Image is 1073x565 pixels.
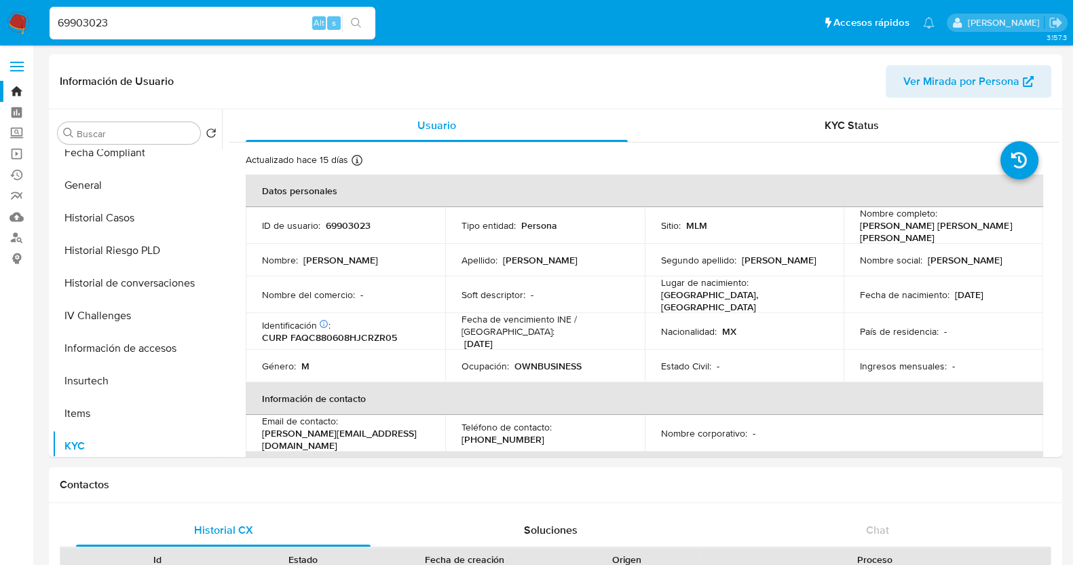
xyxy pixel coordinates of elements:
[60,478,1051,492] h1: Contactos
[262,289,355,301] p: Nombre del comercio :
[531,289,533,301] p: -
[77,128,195,140] input: Buscar
[462,289,525,301] p: Soft descriptor :
[52,430,222,462] button: KYC
[206,128,217,143] button: Volver al orden por defecto
[262,219,320,232] p: ID de usuario :
[262,427,423,452] p: [PERSON_NAME][EMAIL_ADDRESS][DOMAIN_NAME]
[246,153,348,166] p: Actualizado hace 15 días
[886,65,1051,98] button: Ver Mirada por Persona
[753,427,755,439] p: -
[661,427,747,439] p: Nombre corporativo :
[52,365,222,397] button: Insurtech
[332,16,336,29] span: s
[860,219,1021,244] p: [PERSON_NAME] [PERSON_NAME] [PERSON_NAME]
[1049,16,1063,30] a: Salir
[60,75,174,88] h1: Información de Usuario
[462,433,544,445] p: [PHONE_NUMBER]
[301,360,309,372] p: M
[955,289,983,301] p: [DATE]
[52,169,222,202] button: General
[661,276,749,289] p: Lugar de nacimiento :
[52,202,222,234] button: Historial Casos
[52,267,222,299] button: Historial de conversaciones
[314,16,324,29] span: Alt
[246,452,1043,484] th: Verificación y cumplimiento
[860,207,937,219] p: Nombre completo :
[63,128,74,139] button: Buscar
[52,136,222,169] button: Fecha Compliant
[866,522,889,538] span: Chat
[860,360,947,372] p: Ingresos mensuales :
[462,313,628,338] p: Fecha de vencimiento INE / [GEOGRAPHIC_DATA] :
[464,338,493,350] p: [DATE]
[661,360,711,372] p: Estado Civil :
[194,522,253,538] span: Historial CX
[521,219,557,232] p: Persona
[303,254,378,266] p: [PERSON_NAME]
[52,332,222,365] button: Información de accesos
[661,254,736,266] p: Segundo apellido :
[944,325,947,338] p: -
[262,254,298,266] p: Nombre :
[952,360,955,372] p: -
[52,234,222,267] button: Historial Riesgo PLD
[833,16,909,30] span: Accesos rápidos
[686,219,707,232] p: MLM
[262,319,331,331] p: Identificación :
[503,254,578,266] p: [PERSON_NAME]
[722,325,736,338] p: MX
[967,16,1044,29] p: francisco.martinezsilva@mercadolibre.com.mx
[462,360,509,372] p: Ocupación :
[417,117,456,133] span: Usuario
[903,65,1019,98] span: Ver Mirada por Persona
[462,254,497,266] p: Apellido :
[246,175,1043,207] th: Datos personales
[742,254,816,266] p: [PERSON_NAME]
[462,219,516,232] p: Tipo entidad :
[246,382,1043,415] th: Información de contacto
[52,299,222,332] button: IV Challenges
[717,360,719,372] p: -
[50,14,375,32] input: Buscar usuario o caso...
[661,289,823,313] p: [GEOGRAPHIC_DATA], [GEOGRAPHIC_DATA]
[661,219,681,232] p: Sitio :
[262,415,338,427] p: Email de contacto :
[860,325,939,338] p: País de residencia :
[326,219,371,232] p: 69903023
[514,360,582,372] p: OWNBUSINESS
[661,325,717,338] p: Nacionalidad :
[360,289,363,301] p: -
[825,117,879,133] span: KYC Status
[923,17,935,29] a: Notificaciones
[928,254,1002,266] p: [PERSON_NAME]
[262,360,296,372] p: Género :
[342,14,370,33] button: search-icon
[52,397,222,430] button: Items
[860,289,949,301] p: Fecha de nacimiento :
[860,254,922,266] p: Nombre social :
[524,522,578,538] span: Soluciones
[462,421,552,433] p: Teléfono de contacto :
[262,331,397,344] p: CURP FAQC880608HJCRZR05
